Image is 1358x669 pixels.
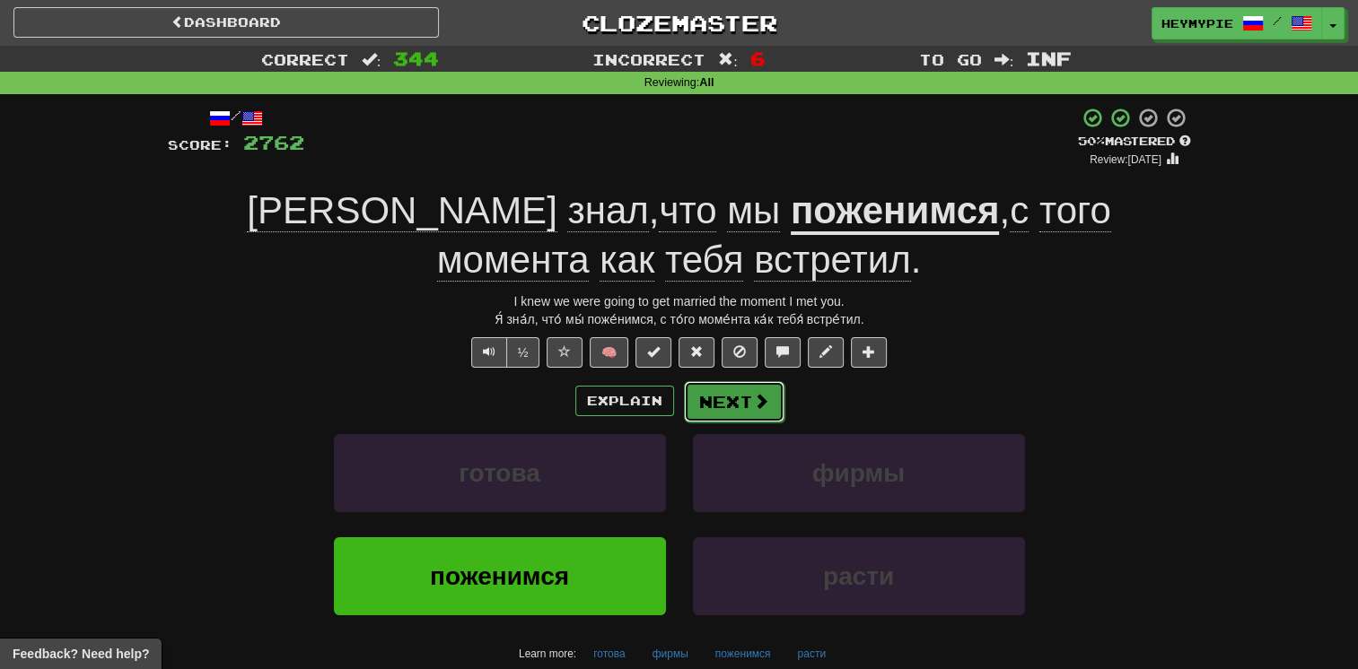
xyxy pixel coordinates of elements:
button: Reset to 0% Mastered (alt+r) [679,337,714,368]
span: , [247,189,791,231]
span: того [1039,189,1111,232]
div: Text-to-speech controls [468,337,540,368]
span: готова [459,459,540,487]
span: как [600,239,654,282]
span: 2762 [243,131,304,153]
span: знал [567,189,648,232]
button: Edit sentence (alt+d) [808,337,844,368]
button: расти [693,537,1025,615]
span: тебя [665,239,744,282]
span: Score: [168,137,232,152]
button: ½ [506,337,540,368]
button: Play sentence audio (ctl+space) [471,337,507,368]
button: готова [583,640,635,667]
span: [PERSON_NAME] [247,189,556,232]
div: Я́ зна́л, что́ мы́ поже́нимся, с то́го моме́нта ка́к тебя́ встре́тил. [168,310,1191,328]
a: HeyMyPie / [1152,7,1322,39]
span: мы [727,189,780,232]
button: поженимся [334,537,666,615]
button: фирмы [643,640,698,667]
span: To go [919,50,982,68]
button: фирмы [693,434,1025,512]
a: Dashboard [13,7,439,38]
span: с [1010,189,1029,232]
span: поженимся [430,562,569,590]
span: : [718,52,738,67]
strong: All [699,76,714,89]
button: Favorite sentence (alt+f) [547,337,583,368]
span: 344 [393,48,439,69]
div: / [168,107,304,129]
button: Discuss sentence (alt+u) [765,337,801,368]
div: Mastered [1078,134,1191,150]
span: фирмы [812,459,905,487]
button: готова [334,434,666,512]
span: Open feedback widget [13,645,149,663]
span: Correct [261,50,349,68]
span: / [1273,14,1282,27]
small: Learn more: [519,647,576,660]
div: I knew we were going to get married the moment I met you. [168,292,1191,310]
button: Add to collection (alt+a) [851,337,887,368]
span: 6 [750,48,766,69]
span: 50 % [1078,134,1105,148]
a: Clozemaster [466,7,891,39]
span: : [362,52,381,67]
button: 🧠 [590,337,628,368]
u: поженимся [791,189,1000,235]
button: поженимся [705,640,781,667]
span: момента [437,239,590,282]
span: , . [437,189,1111,282]
button: расти [788,640,837,667]
button: Ignore sentence (alt+i) [722,337,758,368]
span: что [659,189,716,232]
span: встретил [754,239,911,282]
button: Next [684,381,784,422]
button: Explain [575,386,674,416]
span: Inf [1026,48,1072,69]
span: HeyMyPie [1161,15,1233,31]
small: Review: [DATE] [1090,153,1161,166]
span: расти [823,562,894,590]
button: Set this sentence to 100% Mastered (alt+m) [635,337,671,368]
span: : [994,52,1014,67]
span: Incorrect [592,50,705,68]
